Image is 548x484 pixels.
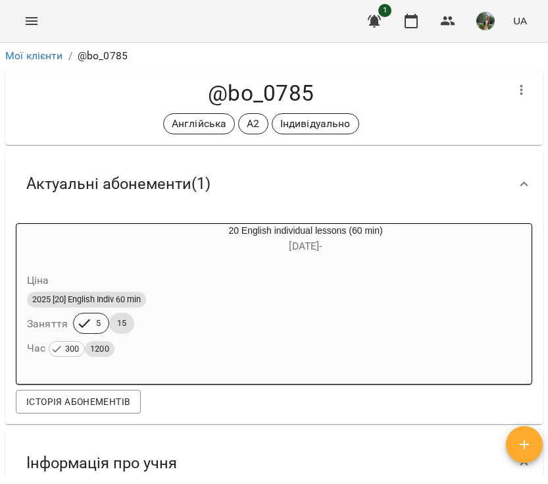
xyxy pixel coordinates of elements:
p: Індивідуально [280,116,351,132]
h6: Ціна [27,271,49,290]
p: @bo_0785 [78,48,128,64]
span: UA [513,14,527,28]
button: Історія абонементів [16,390,141,414]
p: А2 [247,116,259,132]
button: UA [508,9,532,33]
div: Індивідуально [272,113,359,134]
span: Актуальні абонементи ( 1 ) [26,174,211,194]
span: [DATE] - [289,240,322,252]
span: 300 [60,342,84,356]
button: Menu [16,5,47,37]
span: 1200 [85,342,114,356]
p: Англійська [172,116,226,132]
span: Інформація про учня [26,453,177,473]
div: 20 English individual lessons (60 min) [16,224,80,255]
div: А2 [238,113,268,134]
li: / [68,48,72,64]
h6: Заняття [27,315,68,333]
span: 5 [88,317,109,329]
span: Історія абонементів [26,394,130,410]
a: Мої клієнти [5,49,63,62]
img: c0e52ca214e23f1dcb7d1c5ba6b1c1a3.jpeg [476,12,495,30]
div: Англійська [163,113,235,134]
span: 1 [378,4,391,17]
div: Актуальні абонементи(1) [5,150,543,218]
button: 20 English individual lessons (60 min)[DATE]- Ціна2025 [20] English Indiv 60 minЗаняття515Час 300... [16,224,532,373]
nav: breadcrumb [5,48,543,64]
div: 20 English individual lessons (60 min) [80,224,532,255]
span: 15 [109,317,134,329]
h4: @bo_0785 [16,80,506,107]
h6: Час [27,339,114,358]
span: 2025 [20] English Indiv 60 min [27,294,146,306]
